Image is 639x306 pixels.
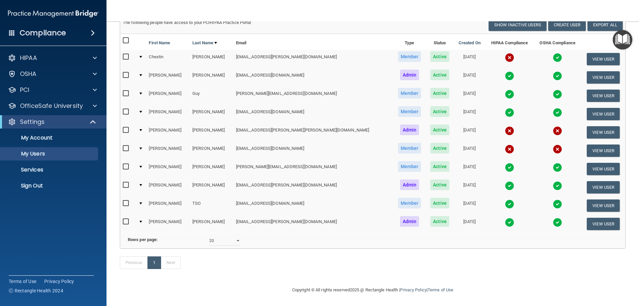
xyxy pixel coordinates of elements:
td: [PERSON_NAME] [146,160,190,178]
td: [PERSON_NAME] [190,68,233,87]
td: [EMAIL_ADDRESS][DOMAIN_NAME] [233,142,393,160]
td: [EMAIL_ADDRESS][DOMAIN_NAME] [233,105,393,123]
img: tick.e7d51cea.svg [505,90,514,99]
img: tick.e7d51cea.svg [553,53,562,62]
img: PMB logo [8,7,99,20]
td: [PERSON_NAME] [190,123,233,142]
span: Ⓒ Rectangle Health 2024 [9,287,63,294]
img: tick.e7d51cea.svg [553,199,562,209]
img: tick.e7d51cea.svg [505,71,514,81]
th: OSHA Compliance [534,34,581,50]
a: Privacy Policy [44,278,74,285]
td: [PERSON_NAME] [190,50,233,68]
td: [DATE] [454,68,485,87]
img: tick.e7d51cea.svg [505,181,514,190]
td: [PERSON_NAME] [146,105,190,123]
img: tick.e7d51cea.svg [553,90,562,99]
a: OSHA [8,70,97,78]
span: Active [430,179,449,190]
span: Member [398,51,421,62]
img: tick.e7d51cea.svg [505,163,514,172]
span: Admin [400,125,419,135]
span: Active [430,161,449,172]
p: My Account [4,135,95,141]
td: [PERSON_NAME] [190,178,233,196]
img: tick.e7d51cea.svg [553,108,562,117]
th: HIPAA Compliance [485,34,534,50]
span: Member [398,88,421,99]
button: View User [587,181,620,193]
p: PCI [20,86,29,94]
img: tick.e7d51cea.svg [553,163,562,172]
button: View User [587,163,620,175]
img: tick.e7d51cea.svg [505,218,514,227]
b: Rows per page: [128,237,158,242]
img: tick.e7d51cea.svg [553,71,562,81]
span: Admin [400,70,419,80]
button: Create User [548,19,586,31]
span: Member [398,161,421,172]
button: View User [587,90,620,102]
div: Copyright © All rights reserved 2025 @ Rectangle Health | | [251,279,494,301]
td: [PERSON_NAME] [146,123,190,142]
td: [DATE] [454,87,485,105]
a: Settings [8,118,97,126]
button: View User [587,218,620,230]
a: Export All [587,19,623,31]
span: Active [430,216,449,227]
td: [EMAIL_ADDRESS][DOMAIN_NAME] [233,68,393,87]
span: Member [398,143,421,153]
a: Created On [459,39,481,47]
h4: Compliance [20,28,66,38]
button: View User [587,53,620,65]
a: Last Name [192,39,217,47]
td: [PERSON_NAME] [190,160,233,178]
img: cross.ca9f0e7f.svg [553,126,562,136]
a: Next [161,256,181,269]
span: Active [430,70,449,80]
button: View User [587,71,620,84]
span: Member [398,106,421,117]
button: View User [587,126,620,139]
td: [PERSON_NAME][EMAIL_ADDRESS][DOMAIN_NAME] [233,87,393,105]
td: TSO [190,196,233,215]
p: HIPAA [20,54,37,62]
td: [DATE] [454,105,485,123]
td: [EMAIL_ADDRESS][PERSON_NAME][DOMAIN_NAME] [233,50,393,68]
p: Sign Out [4,182,95,189]
span: Admin [400,179,419,190]
a: HIPAA [8,54,97,62]
td: [PERSON_NAME] [190,105,233,123]
img: cross.ca9f0e7f.svg [505,53,514,62]
button: View User [587,145,620,157]
img: cross.ca9f0e7f.svg [553,145,562,154]
td: Chestin [146,50,190,68]
td: [EMAIL_ADDRESS][PERSON_NAME][DOMAIN_NAME] [233,178,393,196]
p: Settings [20,118,45,126]
td: [EMAIL_ADDRESS][PERSON_NAME][PERSON_NAME][DOMAIN_NAME] [233,123,393,142]
button: Open Resource Center [613,30,632,50]
span: Active [430,198,449,208]
p: OSHA [20,70,37,78]
img: tick.e7d51cea.svg [553,181,562,190]
img: cross.ca9f0e7f.svg [505,126,514,136]
span: Active [430,106,449,117]
p: OfficeSafe University [20,102,83,110]
td: [DATE] [454,196,485,215]
button: View User [587,108,620,120]
span: Active [430,143,449,153]
span: Active [430,51,449,62]
a: Privacy Policy [400,287,426,292]
td: [DATE] [454,160,485,178]
td: [PERSON_NAME] [146,215,190,233]
span: Admin [400,216,419,227]
p: Services [4,166,95,173]
td: [PERSON_NAME] [146,178,190,196]
img: tick.e7d51cea.svg [553,218,562,227]
a: Terms of Use [9,278,36,285]
span: Member [398,198,421,208]
td: [PERSON_NAME] [190,142,233,160]
img: tick.e7d51cea.svg [505,108,514,117]
button: Show Inactive Users [489,19,546,31]
td: [DATE] [454,142,485,160]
